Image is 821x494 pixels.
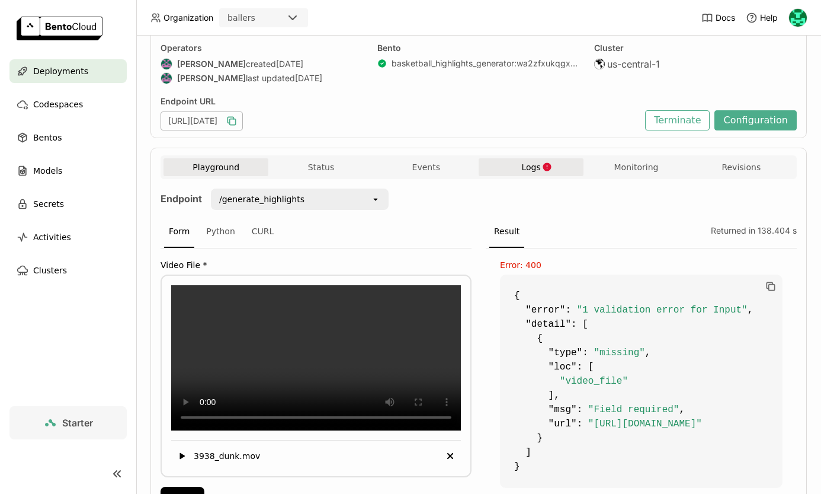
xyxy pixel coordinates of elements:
[9,192,127,216] a: Secrets
[760,12,778,23] span: Help
[161,72,363,84] div: last updated
[582,348,588,358] span: :
[577,305,748,315] span: "1 validation error for Input"
[161,73,172,84] img: Harsh Raj
[560,376,628,387] span: "video_file"
[716,12,735,23] span: Docs
[161,59,172,69] img: Harsh Raj
[500,260,541,270] span: Error: 400
[583,158,688,176] button: Monitoring
[706,216,797,248] div: Returned in 138.404 s
[306,193,307,205] input: Selected /generate_highlights.
[537,433,543,444] span: }
[689,158,794,176] button: Revisions
[163,158,268,176] button: Playground
[577,404,583,415] span: :
[164,216,194,248] div: Form
[525,305,565,315] span: "error"
[161,43,363,53] div: Operators
[714,110,797,130] button: Configuration
[443,449,457,463] svg: Delete
[194,451,438,461] span: 3938_dunk.mov
[227,12,255,24] div: ballers
[256,12,258,24] input: Selected ballers.
[33,164,62,178] span: Models
[489,216,524,248] div: Result
[577,419,583,429] span: :
[789,9,807,27] img: Frank Denbow
[549,348,583,358] span: "type"
[177,59,246,69] strong: [PERSON_NAME]
[521,162,540,173] span: Logs
[679,404,685,415] span: ,
[177,73,246,84] strong: [PERSON_NAME]
[33,263,67,278] span: Clusters
[549,419,577,429] span: "url"
[161,96,639,107] div: Endpoint URL
[161,58,363,70] div: created
[701,12,735,24] a: Docs
[525,447,531,458] span: ]
[33,130,62,145] span: Bentos
[161,193,202,205] strong: Endpoint
[645,110,710,130] button: Terminate
[268,158,373,176] button: Status
[9,259,127,282] a: Clusters
[201,216,240,248] div: Python
[33,64,88,78] span: Deployments
[392,58,580,69] a: basketball_highlights_generator:wa2zfxukqgxy77ve
[549,362,577,372] span: "loc"
[645,348,651,358] span: ,
[607,58,660,70] span: us-central-1
[571,319,577,330] span: :
[594,348,644,358] span: "missing"
[537,333,543,344] span: {
[9,406,127,439] a: Starter
[276,59,303,69] span: [DATE]
[746,12,778,24] div: Help
[525,319,571,330] span: "detail"
[219,193,304,205] div: /generate_highlights
[9,225,127,249] a: Activities
[295,73,322,84] span: [DATE]
[161,260,472,270] label: Video File *
[33,230,71,244] span: Activities
[514,291,520,301] span: {
[748,305,753,315] span: ,
[554,390,560,401] span: ,
[33,97,83,111] span: Codespaces
[549,390,554,401] span: ]
[514,461,520,472] span: }
[247,216,279,248] div: CURL
[577,362,583,372] span: :
[62,417,93,429] span: Starter
[374,158,479,176] button: Events
[594,43,797,53] div: Cluster
[9,59,127,83] a: Deployments
[33,197,64,211] span: Secrets
[582,319,588,330] span: [
[163,12,213,23] span: Organization
[565,305,571,315] span: :
[377,43,580,53] div: Bento
[17,17,102,40] img: logo
[549,404,577,415] span: "msg"
[9,126,127,149] a: Bentos
[371,195,380,204] svg: open
[588,362,594,372] span: [
[588,419,702,429] span: "[URL][DOMAIN_NAME]"
[9,159,127,183] a: Models
[9,93,127,116] a: Codespaces
[161,111,243,130] div: [URL][DATE]
[588,404,679,415] span: "Field required"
